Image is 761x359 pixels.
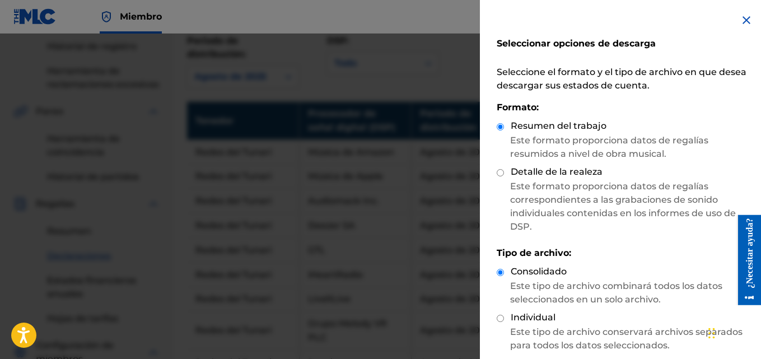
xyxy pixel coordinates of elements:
[497,102,539,113] font: Formato:
[15,3,25,73] font: ¿Necesitar ayuda?
[510,327,743,351] font: Este tipo de archivo conservará archivos separados para todos los datos seleccionados.
[100,10,113,24] img: Titular de los derechos superior
[13,8,57,25] img: Logotipo del MLC
[510,281,722,305] font: Este tipo de archivo combinará todos los datos seleccionados en un solo archivo.
[497,67,746,91] font: Seleccione el formato y el tipo de archivo en que desea descargar sus estados de cuenta.
[120,11,162,22] font: Miembro
[708,316,715,350] div: Arrastrar
[510,135,708,159] font: Este formato proporciona datos de regalías resumidos a nivel de obra musical.
[730,215,761,305] iframe: Centro de recursos
[510,181,736,232] font: Este formato proporciona datos de regalías correspondientes a las grabaciones de sonido individua...
[511,166,603,177] font: Detalle de la realeza
[511,266,567,277] font: Consolidado
[497,248,571,258] font: Tipo de archivo:
[511,312,555,323] font: Individual
[497,38,656,49] font: Seleccionar opciones de descarga
[511,120,606,131] font: Resumen del trabajo
[705,305,761,359] iframe: Widget de chat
